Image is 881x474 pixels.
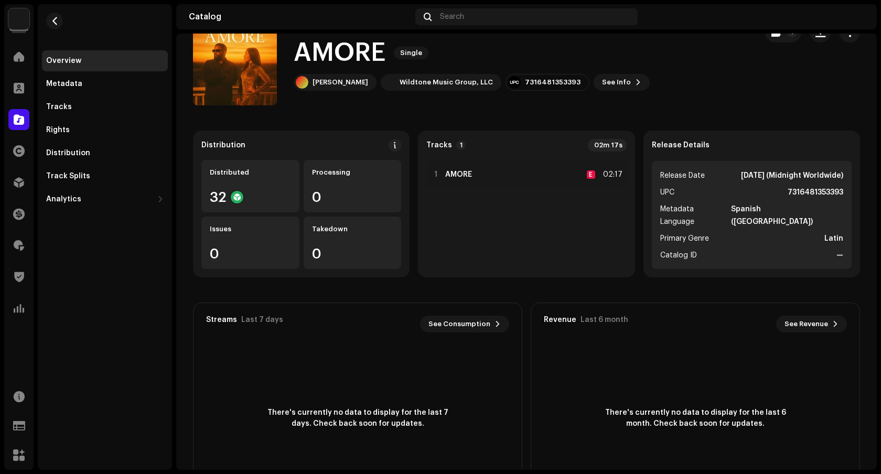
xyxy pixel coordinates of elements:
div: Issues [210,225,291,233]
div: Distribution [46,149,90,157]
re-m-nav-item: Metadata [42,73,168,94]
div: Revenue [544,316,576,324]
span: Release Date [660,169,705,182]
span: See Info [602,72,631,93]
strong: 7316481353393 [788,186,843,199]
strong: — [836,249,843,262]
div: Tracks [46,103,72,111]
re-m-nav-item: Overview [42,50,168,71]
div: Processing [312,168,393,177]
span: See Revenue [785,314,828,335]
button: See Info [594,74,650,91]
span: Catalog ID [660,249,697,262]
strong: AMORE [445,170,472,179]
span: Single [394,47,428,59]
div: 7316481353393 [525,78,581,87]
div: Distributed [210,168,291,177]
div: Last 7 days [241,316,283,324]
div: Streams [206,316,237,324]
span: There's currently no data to display for the last 7 days. Check back soon for updates. [263,407,452,429]
re-m-nav-dropdown: Analytics [42,189,168,210]
img: 9a078eff-000c-462f-b41a-cce8a97f701e [847,8,864,25]
div: Rights [46,126,70,134]
h1: AMORE [294,36,385,70]
div: 02m 17s [588,139,627,152]
re-m-nav-item: Tracks [42,96,168,117]
button: See Consumption [420,316,509,332]
div: Overview [46,57,81,65]
span: See Consumption [428,314,490,335]
img: 19060f3d-f868-4969-bb97-bb96d4ec6b68 [8,8,29,29]
strong: Tracks [426,141,452,149]
div: Metadata [46,80,82,88]
div: Analytics [46,195,81,203]
div: Wildtone Music Group, LLC [400,78,493,87]
re-m-nav-item: Distribution [42,143,168,164]
div: Track Splits [46,172,90,180]
div: Distribution [201,141,245,149]
strong: Latin [824,232,843,245]
span: Search [440,13,464,21]
strong: Release Details [652,141,710,149]
re-m-nav-item: Rights [42,120,168,141]
span: UPC [660,186,674,199]
img: d8dd17e1-e0f9-4f20-b197-98d200bc7d26 [383,76,395,89]
span: Metadata Language [660,203,729,228]
div: E [587,170,595,179]
button: See Revenue [776,316,847,332]
div: [PERSON_NAME] [313,78,368,87]
span: Primary Genre [660,232,709,245]
strong: [DATE] (Midnight Worldwide) [741,169,843,182]
div: 02:17 [599,168,622,181]
div: Catalog [189,13,411,21]
div: Last 6 month [581,316,628,324]
p-badge: 1 [456,141,466,150]
div: Takedown [312,225,393,233]
span: There's currently no data to display for the last 6 month. Check back soon for updates. [601,407,790,429]
strong: Spanish ([GEOGRAPHIC_DATA]) [731,203,843,228]
re-m-nav-item: Track Splits [42,166,168,187]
